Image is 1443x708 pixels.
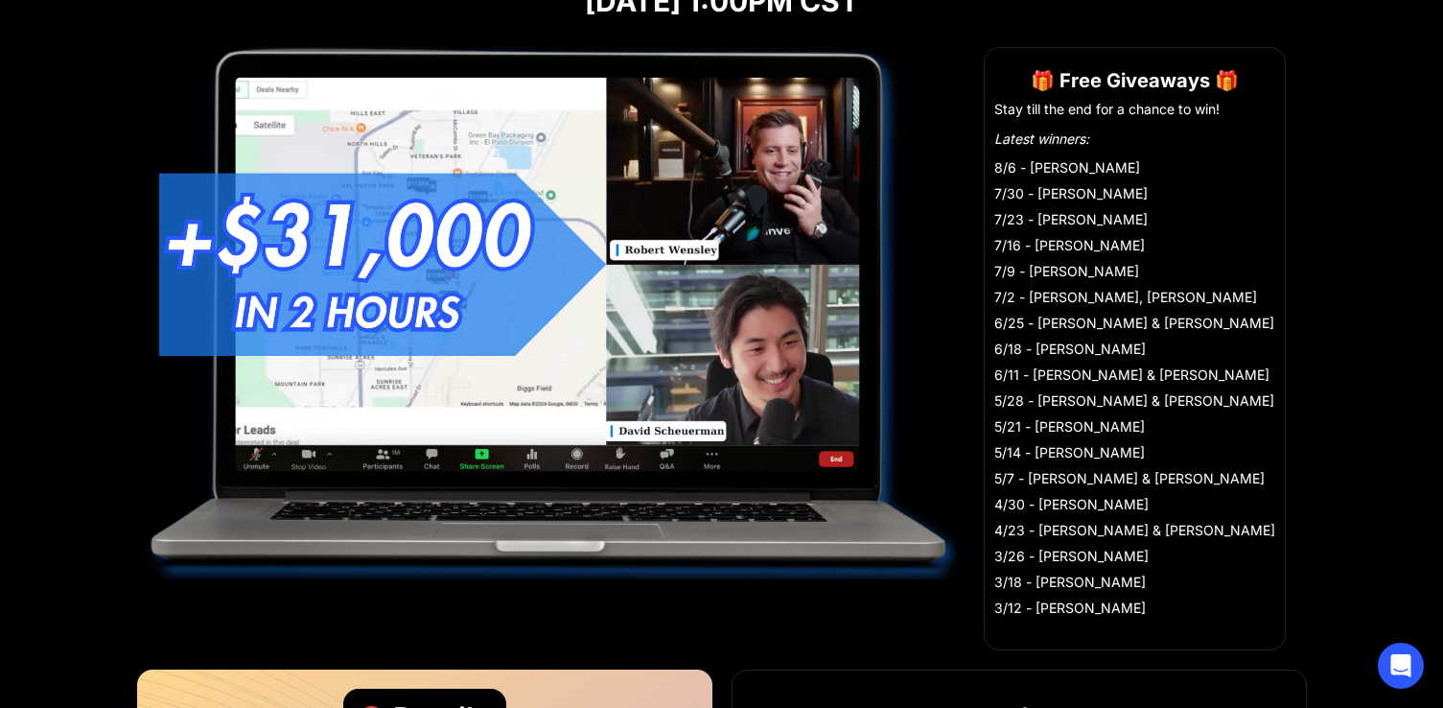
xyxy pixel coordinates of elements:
div: Open Intercom Messenger [1378,643,1424,689]
li: 8/6 - [PERSON_NAME] 7/30 - [PERSON_NAME] 7/23 - [PERSON_NAME] 7/16 - [PERSON_NAME] 7/9 - [PERSON_... [994,154,1275,621]
strong: 🎁 Free Giveaways 🎁 [1031,69,1239,92]
em: Latest winners: [994,130,1089,147]
li: Stay till the end for a chance to win! [994,100,1275,119]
